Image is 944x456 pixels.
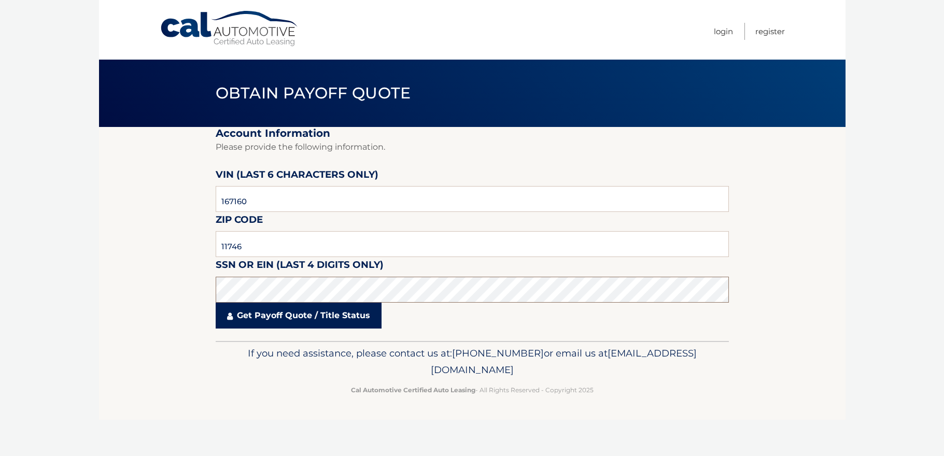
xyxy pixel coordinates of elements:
label: VIN (last 6 characters only) [216,167,378,186]
strong: Cal Automotive Certified Auto Leasing [351,386,475,394]
label: SSN or EIN (last 4 digits only) [216,257,384,276]
a: Login [714,23,733,40]
label: Zip Code [216,212,263,231]
a: Get Payoff Quote / Title Status [216,303,382,329]
a: Cal Automotive [160,10,300,47]
span: Obtain Payoff Quote [216,83,411,103]
p: Please provide the following information. [216,140,729,154]
h2: Account Information [216,127,729,140]
p: - All Rights Reserved - Copyright 2025 [222,384,722,395]
a: Register [755,23,785,40]
span: [PHONE_NUMBER] [452,347,544,359]
p: If you need assistance, please contact us at: or email us at [222,345,722,378]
